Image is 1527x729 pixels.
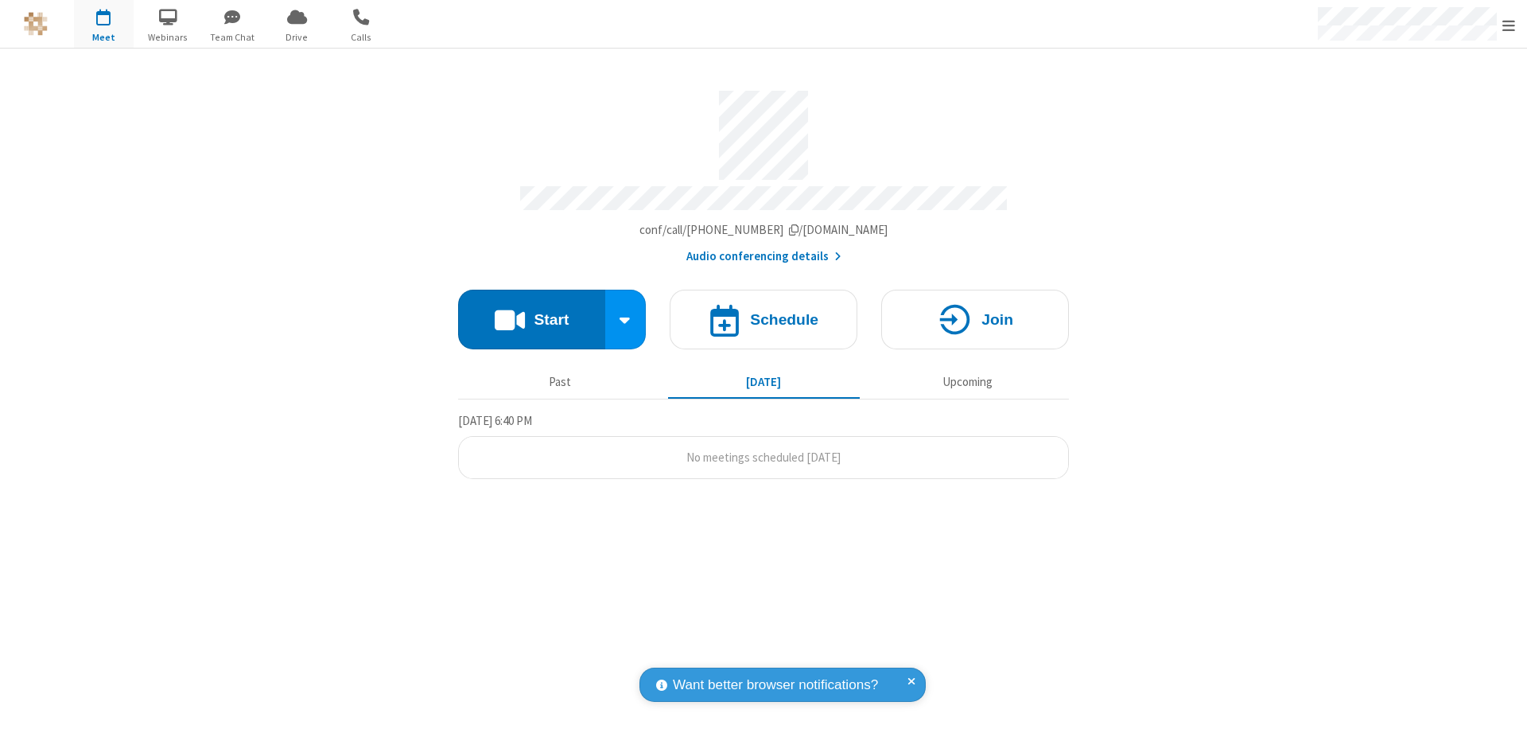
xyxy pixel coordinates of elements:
[686,248,841,266] button: Audio conferencing details
[670,290,857,349] button: Schedule
[686,450,841,465] span: No meetings scheduled [DATE]
[138,30,198,45] span: Webinars
[203,30,262,45] span: Team Chat
[534,312,569,327] h4: Start
[668,367,860,397] button: [DATE]
[24,12,48,36] img: QA Selenium DO NOT DELETE OR CHANGE
[458,79,1069,266] section: Account details
[881,290,1069,349] button: Join
[639,221,888,240] button: Copy my meeting room linkCopy my meeting room link
[267,30,327,45] span: Drive
[981,312,1013,327] h4: Join
[464,367,656,397] button: Past
[332,30,391,45] span: Calls
[605,290,647,349] div: Start conference options
[872,367,1063,397] button: Upcoming
[673,675,878,696] span: Want better browser notifications?
[458,413,532,428] span: [DATE] 6:40 PM
[458,411,1069,480] section: Today's Meetings
[639,222,888,237] span: Copy my meeting room link
[750,312,818,327] h4: Schedule
[458,290,605,349] button: Start
[74,30,134,45] span: Meet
